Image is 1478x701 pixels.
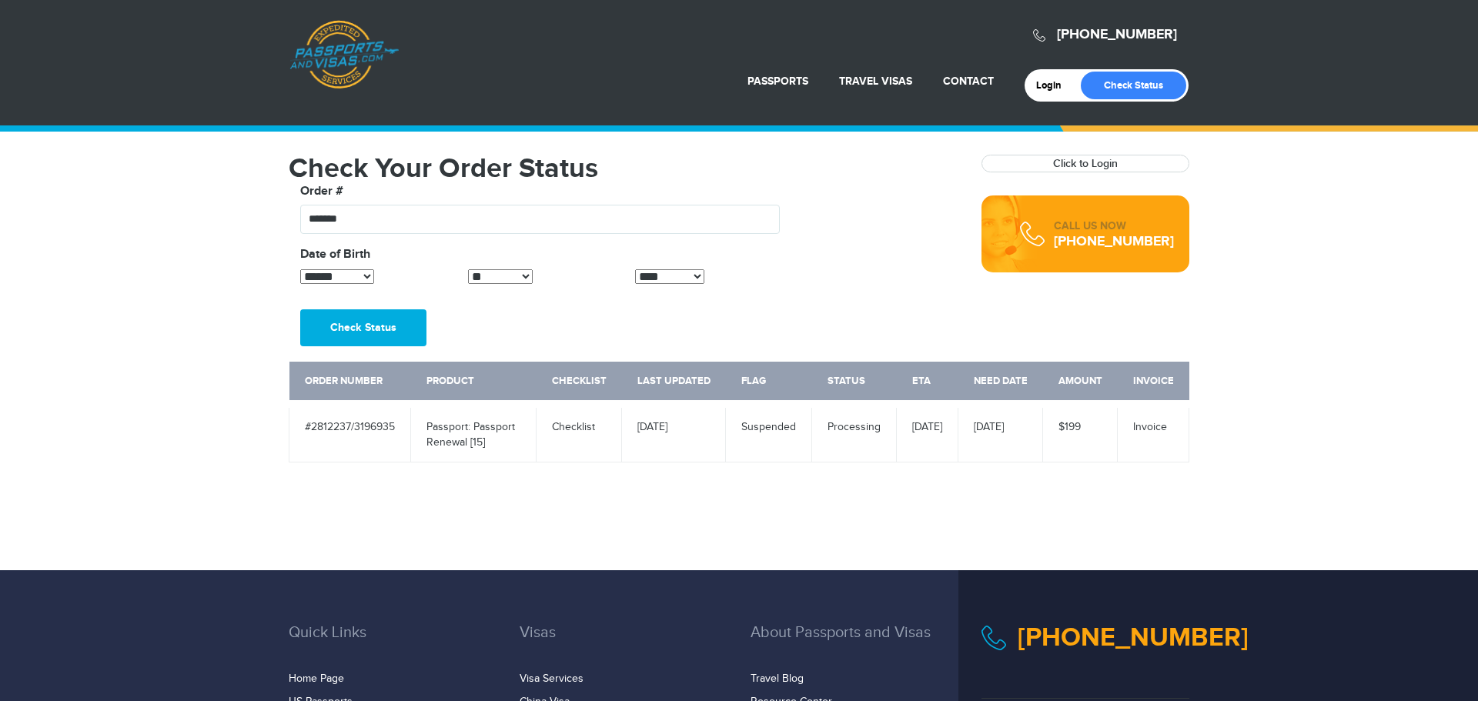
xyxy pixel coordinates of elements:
[622,404,726,462] td: [DATE]
[897,404,958,462] td: [DATE]
[300,245,370,264] label: Date of Birth
[411,362,537,404] th: Product
[1081,72,1186,99] a: Check Status
[1054,234,1174,249] div: [PHONE_NUMBER]
[726,404,812,462] td: Suspended
[958,404,1043,462] td: [DATE]
[943,75,994,88] a: Contact
[812,362,897,404] th: Status
[897,362,958,404] th: ETA
[1043,404,1118,462] td: $199
[1057,26,1177,43] a: [PHONE_NUMBER]
[520,673,584,685] a: Visa Services
[839,75,912,88] a: Travel Visas
[552,421,595,433] a: Checklist
[520,624,727,664] h3: Visas
[747,75,808,88] a: Passports
[1043,362,1118,404] th: Amount
[289,624,497,664] h3: Quick Links
[622,362,726,404] th: Last Updated
[1036,79,1072,92] a: Login
[300,182,343,201] label: Order #
[1118,362,1189,404] th: Invoice
[411,404,537,462] td: Passport: Passport Renewal [15]
[958,362,1043,404] th: Need Date
[726,362,812,404] th: Flag
[289,20,399,89] a: Passports & [DOMAIN_NAME]
[1018,622,1249,653] a: [PHONE_NUMBER]
[1133,421,1167,433] a: Invoice
[300,309,426,346] button: Check Status
[289,673,344,685] a: Home Page
[751,624,958,664] h3: About Passports and Visas
[1053,157,1118,170] a: Click to Login
[289,362,411,404] th: Order Number
[1054,219,1174,234] div: CALL US NOW
[751,673,804,685] a: Travel Blog
[812,404,897,462] td: Processing
[289,155,958,182] h1: Check Your Order Status
[537,362,622,404] th: Checklist
[289,404,411,462] td: #2812237/3196935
